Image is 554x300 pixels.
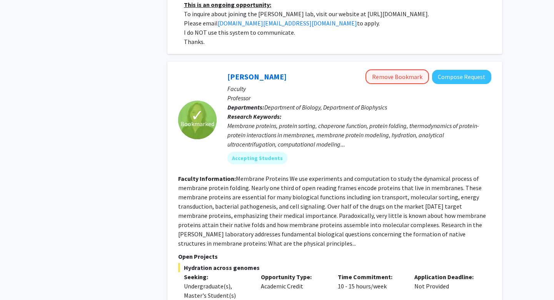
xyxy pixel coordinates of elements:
[255,272,332,300] div: Academic Credit
[365,69,429,84] button: Remove Bookmark
[6,265,33,294] iframe: Chat
[191,111,204,119] span: ✓
[227,84,491,93] p: Faculty
[184,1,271,8] u: This is an ongoing opportunity:
[227,72,287,81] a: [PERSON_NAME]
[227,103,264,111] b: Departments:
[264,103,387,111] span: Department of Biology, Department of Biophysics
[178,252,491,261] p: Open Projects
[184,9,491,19] p: To inquire about joining the [PERSON_NAME] lab, visit our website at [URL][DOMAIN_NAME].
[184,281,249,300] div: Undergraduate(s), Master's Student(s)
[227,93,491,103] p: Professor
[227,113,282,120] b: Research Keywords:
[261,272,326,281] p: Opportunity Type:
[178,263,491,272] span: Hydration across genomes
[184,19,491,28] p: Please email to apply.
[414,272,480,281] p: Application Deadline:
[180,119,214,128] span: Bookmarked
[184,272,249,281] p: Seeking:
[432,70,491,84] button: Compose Request to Karen Fleming
[409,272,486,300] div: Not Provided
[338,272,403,281] p: Time Commitment:
[178,175,236,182] b: Faculty Information:
[184,28,491,37] p: I do NOT use this system to communicate.
[227,152,287,164] mat-chip: Accepting Students
[184,37,491,46] p: Thanks.
[227,121,491,149] div: Membrane proteins, protein sorting, chaperone function, protein folding, thermodynamics of protei...
[218,19,357,27] a: [DOMAIN_NAME][EMAIL_ADDRESS][DOMAIN_NAME]
[332,272,409,300] div: 10 - 15 hours/week
[178,175,486,247] fg-read-more: Membrane Proteins We use experiments and computation to study the dynamical process of membrane p...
